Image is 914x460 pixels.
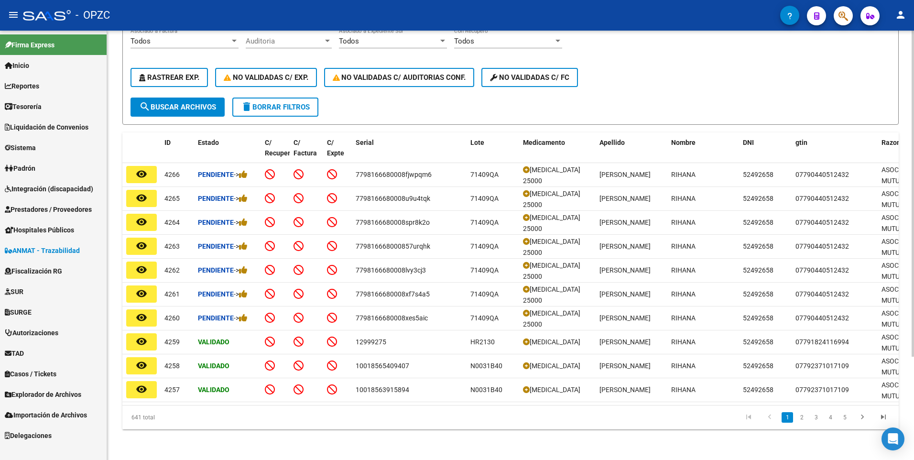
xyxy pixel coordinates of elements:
[599,219,651,226] span: [PERSON_NAME]
[161,132,194,175] datatable-header-cell: ID
[470,242,499,250] span: 71409QA
[795,386,849,394] span: 07792371017109
[136,240,147,252] mat-icon: remove_red_eye
[5,389,81,400] span: Explorador de Archivos
[5,369,56,379] span: Casos / Tickets
[743,139,754,146] span: DNI
[234,266,248,274] span: ->
[352,132,467,175] datatable-header-cell: Serial
[327,139,344,157] span: C/ Expte
[470,290,499,298] span: 71409QA
[198,314,234,322] strong: Pendiente
[671,139,696,146] span: Nombre
[164,386,180,394] span: 4257
[470,171,499,178] span: 71409QA
[241,103,310,111] span: Borrar Filtros
[671,290,696,298] span: RIHANA
[743,171,773,178] span: 52492658
[224,73,308,82] span: No Validadas c/ Exp.
[198,219,234,226] strong: Pendiente
[164,314,180,322] span: 4260
[481,68,578,87] button: No validadas c/ FC
[76,5,110,26] span: - OPZC
[895,9,906,21] mat-icon: person
[290,132,323,175] datatable-header-cell: C/ Factura
[136,264,147,275] mat-icon: remove_red_eye
[5,204,92,215] span: Prestadores / Proveedores
[523,139,565,146] span: Medicamento
[164,362,180,370] span: 4258
[136,216,147,228] mat-icon: remove_red_eye
[530,338,580,346] span: [MEDICAL_DATA]
[356,338,386,346] span: 12999275
[136,312,147,323] mat-icon: remove_red_eye
[795,290,849,298] span: 07790440512432
[671,266,696,274] span: RIHANA
[241,101,252,112] mat-icon: delete
[246,37,323,45] span: Auditoria
[792,132,878,175] datatable-header-cell: gtin
[599,266,651,274] span: [PERSON_NAME]
[164,195,180,202] span: 4265
[523,190,580,208] span: [MEDICAL_DATA] 25000
[139,103,216,111] span: Buscar Archivos
[339,37,359,45] span: Todos
[5,348,24,359] span: TAD
[198,386,229,394] strong: Validado
[356,266,426,274] span: 7798166680008lvy3cj3
[198,139,219,146] span: Estado
[523,238,580,256] span: [MEDICAL_DATA] 25000
[5,142,36,153] span: Sistema
[795,338,849,346] span: 07791824116994
[782,412,793,423] a: 1
[215,68,317,87] button: No Validadas c/ Exp.
[5,122,88,132] span: Liquidación de Convenios
[234,314,248,322] span: ->
[794,409,809,426] li: page 2
[853,412,871,423] a: go to next page
[743,362,773,370] span: 52492658
[470,195,499,202] span: 71409QA
[234,171,248,178] span: ->
[164,139,171,146] span: ID
[795,195,849,202] span: 07790440512432
[454,37,474,45] span: Todos
[530,362,580,370] span: [MEDICAL_DATA]
[671,386,696,394] span: RIHANA
[5,430,52,441] span: Delegaciones
[323,132,352,175] datatable-header-cell: C/ Expte
[198,171,234,178] strong: Pendiente
[523,285,580,304] span: [MEDICAL_DATA] 25000
[164,338,180,346] span: 4259
[596,132,667,175] datatable-header-cell: Apellido
[5,225,74,235] span: Hospitales Públicos
[780,409,794,426] li: page 1
[523,214,580,232] span: [MEDICAL_DATA] 25000
[356,290,430,298] span: 7798166680008xf7s4a5
[294,139,317,157] span: C/ Factura
[810,412,822,423] a: 3
[234,242,248,250] span: ->
[470,362,502,370] span: N0031B40
[530,386,580,394] span: [MEDICAL_DATA]
[164,290,180,298] span: 4261
[599,386,651,394] span: [PERSON_NAME]
[198,195,234,202] strong: Pendiente
[795,171,849,178] span: 07790440512432
[356,219,430,226] span: 7798166680008spr8k2o
[470,219,499,226] span: 71409QA
[198,242,234,250] strong: Pendiente
[823,409,838,426] li: page 4
[743,219,773,226] span: 52492658
[671,242,696,250] span: RIHANA
[136,383,147,395] mat-icon: remove_red_eye
[356,386,409,394] span: 10018563915894
[795,139,807,146] span: gtin
[671,314,696,322] span: RIHANA
[198,362,229,370] strong: Validado
[667,132,739,175] datatable-header-cell: Nombre
[131,98,225,117] button: Buscar Archivos
[8,9,19,21] mat-icon: menu
[5,307,32,318] span: SURGE
[234,290,248,298] span: ->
